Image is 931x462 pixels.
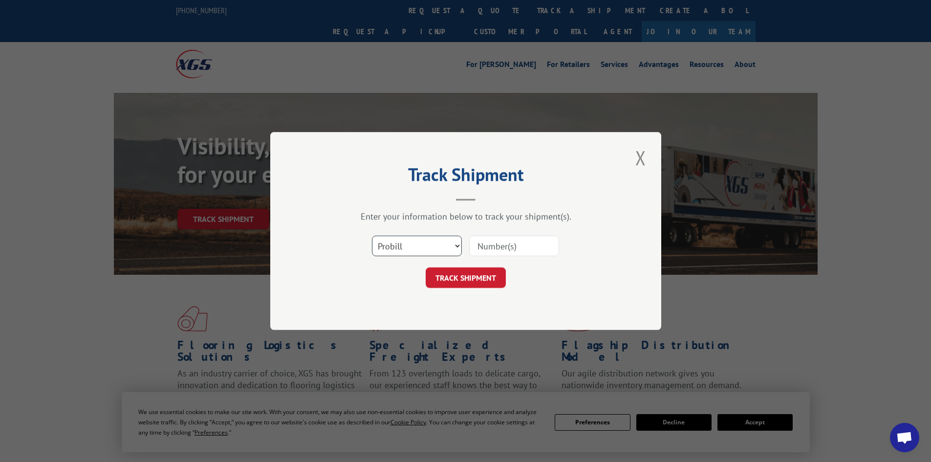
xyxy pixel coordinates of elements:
button: TRACK SHIPMENT [426,267,506,288]
div: Enter your information below to track your shipment(s). [319,211,612,222]
button: Close modal [632,144,649,171]
input: Number(s) [469,236,559,256]
h2: Track Shipment [319,168,612,186]
a: Open chat [890,423,919,452]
